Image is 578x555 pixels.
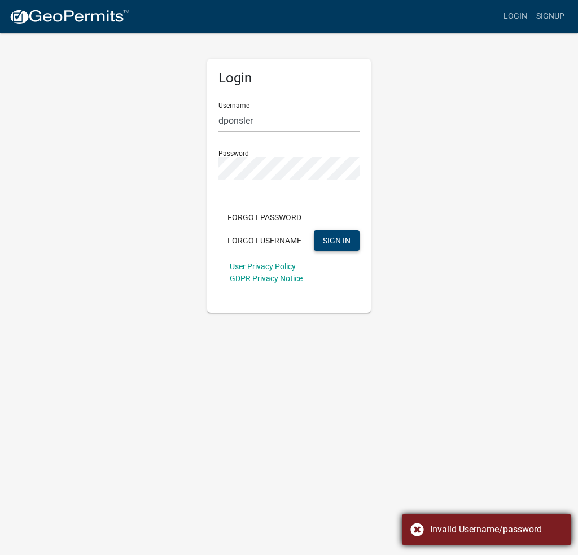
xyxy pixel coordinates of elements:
[230,262,296,271] a: User Privacy Policy
[532,6,569,27] a: Signup
[499,6,532,27] a: Login
[218,230,310,251] button: Forgot Username
[218,70,360,86] h5: Login
[430,523,563,536] div: Invalid Username/password
[323,235,351,244] span: SIGN IN
[218,207,310,228] button: Forgot Password
[230,274,303,283] a: GDPR Privacy Notice
[314,230,360,251] button: SIGN IN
